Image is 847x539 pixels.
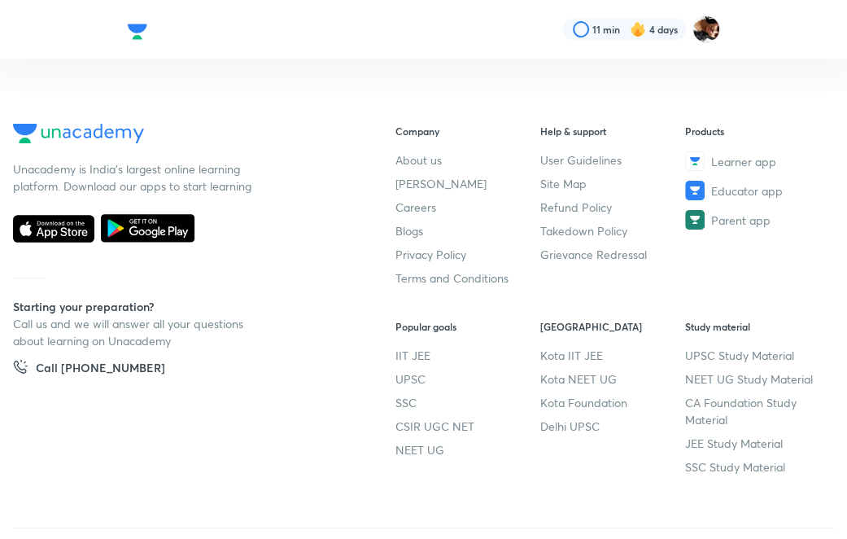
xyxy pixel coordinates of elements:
[540,370,685,388] a: Kota NEET UG
[685,181,830,200] a: Educator app
[685,347,830,364] a: UPSC Study Material
[395,199,436,216] span: Careers
[540,319,685,334] h6: [GEOGRAPHIC_DATA]
[540,347,685,364] a: Kota IIT JEE
[36,359,165,382] h5: Call [PHONE_NUMBER]
[395,246,540,263] a: Privacy Policy
[685,458,830,475] a: SSC Study Material
[395,175,540,192] a: [PERSON_NAME]
[128,20,147,39] a: Company Logo
[13,124,347,147] a: Company Logo
[128,20,147,44] img: Company Logo
[540,222,685,239] a: Takedown Policy
[395,370,540,388] a: UPSC
[395,418,540,435] a: CSIR UGC NET
[540,175,685,192] a: Site Map
[685,124,830,138] h6: Products
[395,222,540,239] a: Blogs
[685,151,830,171] a: Learner app
[13,298,347,315] h5: Starting your preparation?
[540,394,685,411] a: Kota Foundation
[711,153,776,170] span: Learner app
[711,212,771,229] span: Parent app
[540,124,685,138] h6: Help & support
[685,210,705,230] img: Parent app
[395,441,540,458] a: NEET UG
[540,151,685,169] a: User Guidelines
[685,370,830,388] a: NEET UG Study Material
[540,199,685,216] a: Refund Policy
[692,15,720,43] img: Shatasree das
[13,124,144,143] img: Company Logo
[13,315,257,349] p: Call us and we will answer all your questions about learning on Unacademy
[685,319,830,334] h6: Study material
[395,124,540,138] h6: Company
[395,199,540,216] a: Careers
[13,160,257,195] p: Unacademy is India’s largest online learning platform. Download our apps to start learning
[395,151,540,169] a: About us
[395,319,540,334] h6: Popular goals
[395,347,540,364] a: IIT JEE
[685,394,830,428] a: CA Foundation Study Material
[13,359,165,382] a: Call [PHONE_NUMBER]
[395,394,540,411] a: SSC
[685,181,705,200] img: Educator app
[540,418,685,435] a: Delhi UPSC
[395,269,540,287] a: Terms and Conditions
[685,151,705,171] img: Learner app
[540,246,685,263] a: Grievance Redressal
[685,435,830,452] a: JEE Study Material
[685,210,830,230] a: Parent app
[630,21,646,37] img: streak
[711,182,783,199] span: Educator app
